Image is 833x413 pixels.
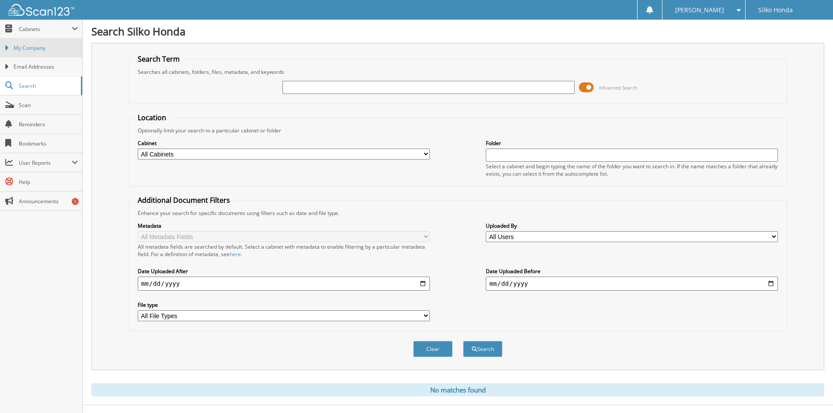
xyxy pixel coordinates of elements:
[19,82,77,90] span: Search
[19,159,72,167] span: User Reports
[19,140,78,147] span: Bookmarks
[72,198,79,205] div: 1
[133,54,184,64] legend: Search Term
[486,267,778,275] label: Date Uploaded Before
[133,127,782,134] div: Optionally limit your search to a particular cabinet or folder
[413,341,453,357] button: Clear
[9,4,74,16] img: scan123-logo-white.svg
[463,341,502,357] button: Search
[138,267,430,275] label: Date Uploaded After
[19,101,78,109] span: Scan
[133,195,234,205] legend: Additional Document Filters
[599,84,638,91] span: Advanced Search
[486,139,778,147] label: Folder
[14,44,78,52] span: My Company
[14,63,78,71] span: Email Addresses
[138,243,430,258] div: All metadata fields are searched by default. Select a cabinet with metadata to enable filtering b...
[138,139,430,147] label: Cabinet
[19,178,78,186] span: Help
[19,121,78,128] span: Reminders
[486,163,778,177] div: Select a cabinet and begin typing the name of the folder you want to search in. If the name match...
[486,277,778,291] input: end
[133,209,782,217] div: Enhance your search for specific documents using filters such as date and file type.
[230,250,241,258] a: here
[138,222,430,229] label: Metadata
[133,68,782,76] div: Searches all cabinets, folders, files, metadata, and keywords
[138,277,430,291] input: start
[19,198,78,205] span: Announcements
[91,383,824,396] div: No matches found
[133,113,171,122] legend: Location
[758,7,793,13] span: Silko Honda
[138,301,430,309] label: File type
[675,7,724,13] span: [PERSON_NAME]
[789,371,833,413] iframe: Chat Widget
[486,222,778,229] label: Uploaded By
[91,24,824,38] h1: Search Silko Honda
[19,25,72,33] span: Cabinets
